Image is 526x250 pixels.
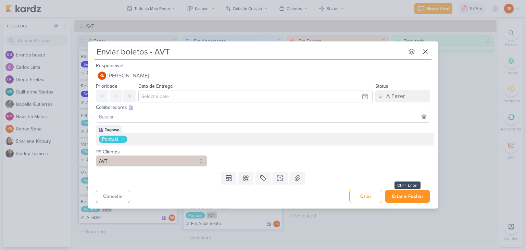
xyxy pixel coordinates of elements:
button: A Fazer [375,90,430,102]
input: Select a date [138,90,373,102]
label: Status [375,83,388,89]
div: Ctrl + Enter [394,182,421,189]
span: [PERSON_NAME] [108,72,149,80]
div: Colaboradores [96,104,430,111]
div: Pontual [102,136,118,143]
button: Criar [349,190,382,203]
label: Responsável [96,63,123,68]
label: Data de Entrega [138,83,173,89]
button: AVT [96,155,207,166]
p: RB [100,74,104,78]
button: Criar e Fechar [385,190,430,203]
button: RB [PERSON_NAME] [96,70,430,82]
div: Tagawa [105,127,120,133]
div: Rogerio Bispo [98,72,106,80]
button: Cancelar [96,190,130,203]
input: Buscar [98,113,428,121]
div: A Fazer [386,92,405,100]
input: Kard Sem Título [95,46,404,58]
label: Prioridade [96,83,117,89]
label: Clientes [102,148,207,155]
